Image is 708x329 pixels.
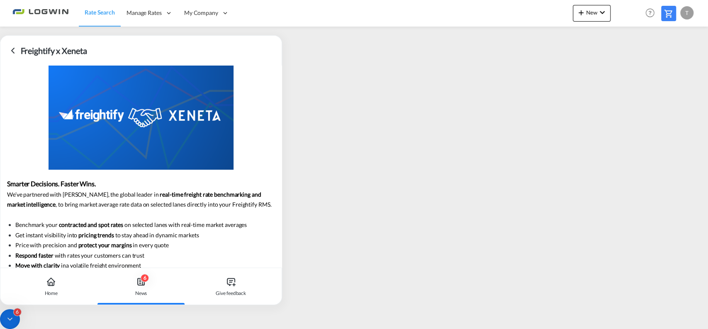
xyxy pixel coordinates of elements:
div: T [680,6,693,19]
img: 2761ae10d95411efa20a1f5e0282d2d7.png [12,4,68,22]
div: Help [643,6,661,21]
span: Manage Rates [127,9,162,17]
button: icon-plus 400-fgNewicon-chevron-down [573,5,611,22]
md-icon: icon-chevron-down [597,7,607,17]
span: Help [643,6,657,20]
md-icon: icon-plus 400-fg [576,7,586,17]
span: New [576,9,607,16]
span: Rate Search [85,9,115,16]
span: My Company [184,9,218,17]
